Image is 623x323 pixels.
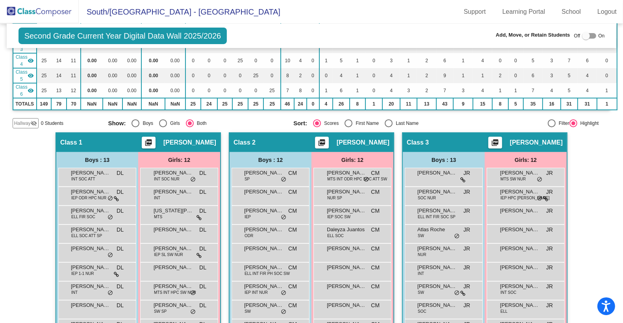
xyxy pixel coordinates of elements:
span: [PERSON_NAME] [71,188,110,196]
td: 15 [473,98,492,110]
td: 5 [333,53,350,68]
span: CM [288,188,297,196]
td: 4 [382,68,400,83]
td: 0.00 [141,83,165,98]
span: DL [199,207,206,215]
span: CM [371,226,380,234]
span: CM [371,264,380,272]
mat-icon: visibility [28,72,34,79]
td: 0.00 [165,83,185,98]
td: 26 [333,98,350,110]
span: DL [199,245,206,253]
span: JR [546,226,553,234]
td: 0 [307,53,319,68]
td: 0 [185,53,201,68]
span: DL [117,207,124,215]
span: South/[GEOGRAPHIC_DATA] - [GEOGRAPHIC_DATA] [79,6,280,18]
td: 8 [350,98,365,110]
span: DL [117,264,124,272]
span: [PERSON_NAME] [337,139,389,147]
td: 79 [51,98,67,110]
span: [PERSON_NAME] [327,207,366,215]
mat-icon: picture_as_pdf [144,139,153,150]
span: CM [288,226,297,234]
td: 0 [217,53,232,68]
td: 2 [492,68,508,83]
span: [PERSON_NAME] [500,264,540,271]
div: Girls: 12 [311,152,393,168]
span: do_not_disturb_alt [537,195,542,202]
mat-icon: visibility [28,87,34,94]
td: 0 [232,68,248,83]
td: 0 [263,53,281,68]
span: CM [371,207,380,215]
span: CM [371,169,380,177]
span: DL [117,188,124,196]
div: Highlight [577,120,599,127]
td: 4 [333,68,350,83]
td: 1 [350,83,365,98]
span: Add, Move, or Retain Students [496,31,570,39]
td: 2 [417,68,436,83]
td: 31 [561,98,578,110]
span: DL [199,188,206,196]
span: 0 Students [41,120,63,127]
span: Class 4 [16,54,28,68]
td: 0 [597,68,617,83]
span: Class 6 [16,84,28,98]
span: JR [464,264,470,272]
span: do_not_disturb_alt [108,214,113,221]
td: 4 [294,53,307,68]
span: [PERSON_NAME] [71,169,110,177]
td: 24 [294,98,307,110]
td: 35 [523,98,543,110]
td: 1 [453,68,473,83]
span: [PERSON_NAME] [71,245,110,252]
td: 43 [436,98,453,110]
div: Girls [167,120,180,127]
a: Support [458,6,492,18]
td: 0.00 [103,83,122,98]
td: 3 [543,68,560,83]
span: [PERSON_NAME] [154,245,193,252]
td: 6 [523,68,543,83]
span: JR [464,245,470,253]
td: 0 [508,53,523,68]
span: DL [199,264,206,272]
td: 4 [543,83,560,98]
span: IEP [245,214,251,220]
span: CM [371,188,380,196]
td: 2 [417,53,436,68]
td: 7 [523,83,543,98]
span: Second Grade Current Year Digital Data Wall 2025/2026 [19,28,227,44]
span: SW [418,233,424,239]
span: [PERSON_NAME] [327,169,366,177]
td: 2 [417,83,436,98]
td: 0 [217,83,232,98]
td: 25 [37,53,51,68]
span: [US_STATE][PERSON_NAME] [154,207,193,215]
td: 0 [263,68,281,83]
mat-icon: picture_as_pdf [317,139,326,150]
td: 25 [263,83,281,98]
span: JR [546,207,553,215]
td: 3 [543,53,560,68]
span: ELL SOC ATT SP [71,233,102,239]
span: [PERSON_NAME] [PERSON_NAME] [244,188,284,196]
span: SP [245,176,250,182]
td: 25 [248,68,264,83]
td: 1 [350,53,365,68]
span: INT SOC NUR [154,176,180,182]
td: 0.00 [122,68,141,83]
td: 13 [51,83,67,98]
div: Boys : 13 [403,152,485,168]
button: Print Students Details [142,137,156,149]
button: Print Students Details [315,137,329,149]
a: Logout [591,6,623,18]
div: Girls: 12 [485,152,567,168]
span: Class 5 [16,69,28,83]
span: CM [288,245,297,253]
div: Scores [321,120,339,127]
td: NaN [81,98,103,110]
td: 4 [578,68,597,83]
